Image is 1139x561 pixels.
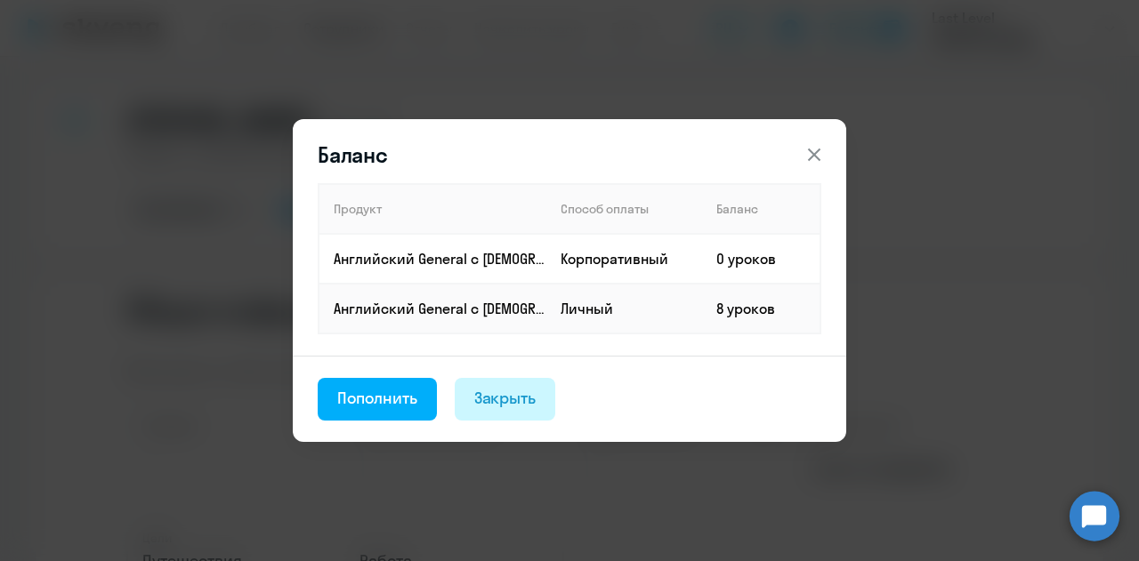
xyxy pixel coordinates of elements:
th: Способ оплаты [546,184,702,234]
td: Корпоративный [546,234,702,284]
td: Личный [546,284,702,333]
p: Английский General с [DEMOGRAPHIC_DATA] преподавателем [334,249,545,268]
div: Пополнить [337,387,417,410]
header: Баланс [293,140,846,169]
p: Английский General с [DEMOGRAPHIC_DATA] преподавателем [334,299,545,318]
div: Закрыть [474,387,537,410]
td: 0 уроков [702,234,820,284]
th: Продукт [319,184,546,234]
td: 8 уроков [702,284,820,333]
button: Пополнить [318,378,437,421]
th: Баланс [702,184,820,234]
button: Закрыть [455,378,556,421]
